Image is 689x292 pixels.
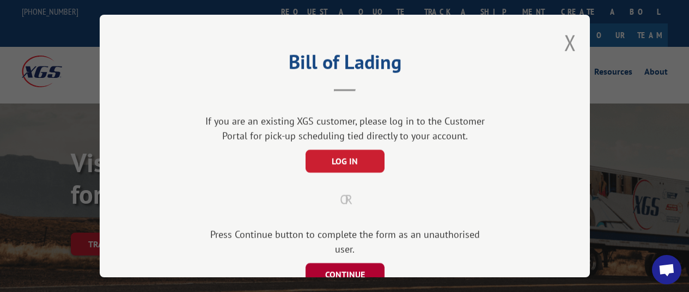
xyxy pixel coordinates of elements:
h2: Bill of Lading [154,54,535,75]
div: Open chat [652,255,681,284]
a: LOG IN [305,157,384,167]
div: Press Continue button to complete the form as an unauthorised user. [200,227,489,257]
div: OR [154,190,535,210]
button: Close modal [564,28,576,57]
button: CONTINUE [305,263,384,286]
button: LOG IN [305,150,384,173]
div: If you are an existing XGS customer, please log in to the Customer Portal for pick-up scheduling ... [200,114,489,143]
